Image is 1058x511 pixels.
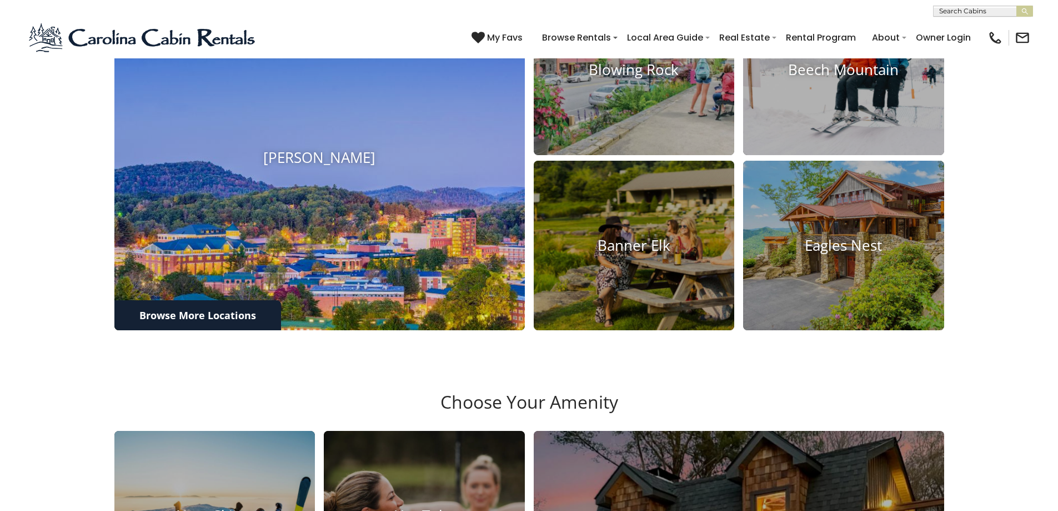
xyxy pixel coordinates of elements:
img: Blue-2.png [28,21,258,54]
a: About [866,28,905,47]
a: Browse Rentals [536,28,616,47]
a: My Favs [472,31,525,45]
h3: Choose Your Amenity [113,391,946,430]
h4: Eagles Nest [743,237,944,254]
a: Owner Login [910,28,976,47]
span: My Favs [487,31,523,44]
h4: Blowing Rock [534,61,735,78]
h4: Banner Elk [534,237,735,254]
img: phone-regular-black.png [987,30,1003,46]
a: Banner Elk [534,161,735,331]
a: Browse More Locations [114,300,281,330]
a: Eagles Nest [743,161,944,331]
a: Real Estate [714,28,775,47]
h4: [PERSON_NAME] [114,149,525,166]
img: mail-regular-black.png [1015,30,1030,46]
a: Local Area Guide [621,28,709,47]
a: Rental Program [780,28,861,47]
h4: Beech Mountain [743,61,944,78]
